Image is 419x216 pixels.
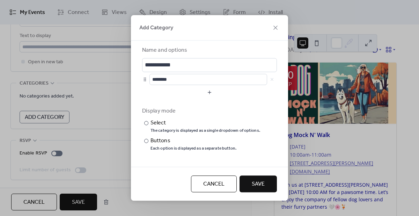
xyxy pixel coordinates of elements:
[240,176,277,193] button: Save
[252,180,265,189] span: Save
[142,107,275,115] div: Display mode
[150,137,235,145] div: Buttons
[150,128,260,134] div: The category is displayed as a single dropdown of options.
[150,119,259,127] div: Select
[139,24,173,32] span: Add Category
[142,46,275,55] div: Name and options
[203,180,225,189] span: Cancel
[150,146,237,151] div: Each option is displayed as a separate button.
[191,176,237,193] button: Cancel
